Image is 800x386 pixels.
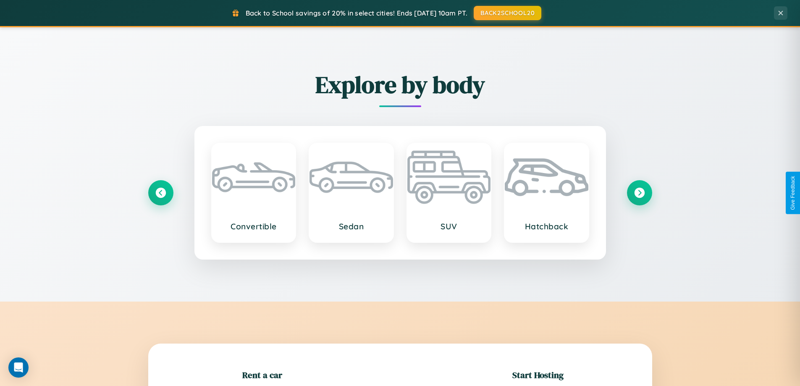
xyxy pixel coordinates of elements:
[242,369,282,381] h2: Rent a car
[246,9,467,17] span: Back to School savings of 20% in select cities! Ends [DATE] 10am PT.
[790,176,796,210] div: Give Feedback
[474,6,541,20] button: BACK2SCHOOL20
[416,221,483,231] h3: SUV
[512,369,564,381] h2: Start Hosting
[318,221,385,231] h3: Sedan
[148,68,652,101] h2: Explore by body
[513,221,580,231] h3: Hatchback
[8,357,29,378] div: Open Intercom Messenger
[220,221,287,231] h3: Convertible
